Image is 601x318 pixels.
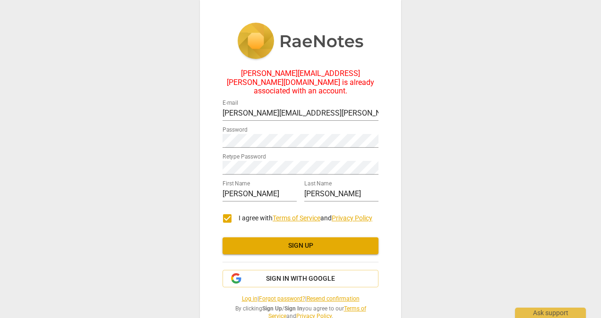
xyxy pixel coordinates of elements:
[223,270,378,288] button: Sign in with Google
[266,274,335,284] span: Sign in with Google
[259,295,305,302] a: Forgot password?
[304,181,332,186] label: Last Name
[273,214,320,222] a: Terms of Service
[332,214,372,222] a: Privacy Policy
[223,127,248,133] label: Password
[223,295,378,303] span: | |
[223,181,250,186] label: First Name
[237,23,364,61] img: 5ac2273c67554f335776073100b6d88f.svg
[284,305,302,312] b: Sign In
[230,241,371,251] span: Sign up
[223,100,238,106] label: E-mail
[223,69,378,95] div: [PERSON_NAME][EMAIL_ADDRESS][PERSON_NAME][DOMAIN_NAME] is already associated with an account.
[262,305,282,312] b: Sign Up
[239,214,372,222] span: I agree with and
[223,154,266,159] label: Retype Password
[307,295,360,302] a: Resend confirmation
[242,295,258,302] a: Log in
[223,237,378,254] button: Sign up
[515,308,586,318] div: Ask support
